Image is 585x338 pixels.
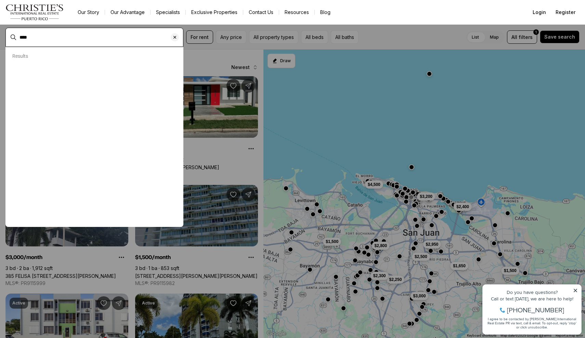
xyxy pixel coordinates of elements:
div: Do you have questions? [7,15,99,20]
span: Login [533,10,546,15]
button: Contact Us [243,8,279,17]
a: Our Advantage [105,8,150,17]
a: Specialists [151,8,185,17]
button: Clear search input [171,28,183,46]
a: Exclusive Properties [186,8,243,17]
a: Resources [279,8,314,17]
img: logo [5,4,64,21]
span: I agree to be contacted by [PERSON_NAME] International Real Estate PR via text, call & email. To ... [9,42,97,55]
a: Blog [315,8,336,17]
span: Register [556,10,575,15]
button: Register [551,5,580,19]
div: Call or text [DATE], we are here to help! [7,22,99,27]
a: Our Story [72,8,105,17]
span: [PHONE_NUMBER] [28,32,85,39]
button: Login [529,5,550,19]
p: Results [12,53,28,59]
